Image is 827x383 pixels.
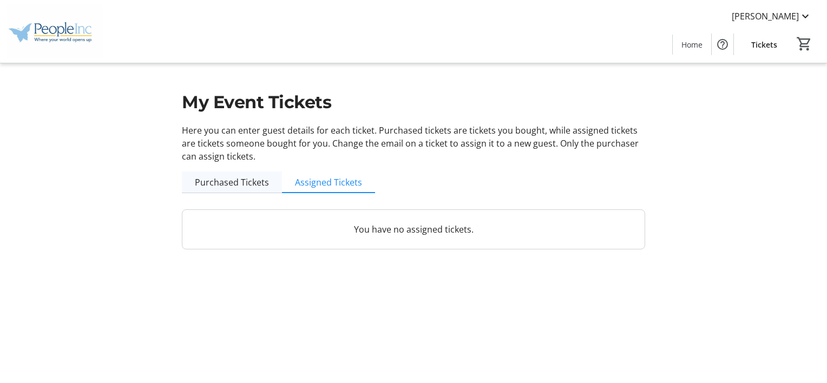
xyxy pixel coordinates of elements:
[795,34,814,54] button: Cart
[182,124,645,163] p: Here you can enter guest details for each ticket. Purchased tickets are tickets you bought, while...
[751,39,777,50] span: Tickets
[673,35,711,55] a: Home
[743,35,786,55] a: Tickets
[295,178,362,187] span: Assigned Tickets
[723,8,821,25] button: [PERSON_NAME]
[712,34,733,55] button: Help
[681,39,703,50] span: Home
[195,223,632,236] p: You have no assigned tickets.
[6,4,103,58] img: People Inc.'s Logo
[182,89,645,115] h1: My Event Tickets
[195,178,269,187] span: Purchased Tickets
[732,10,799,23] span: [PERSON_NAME]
